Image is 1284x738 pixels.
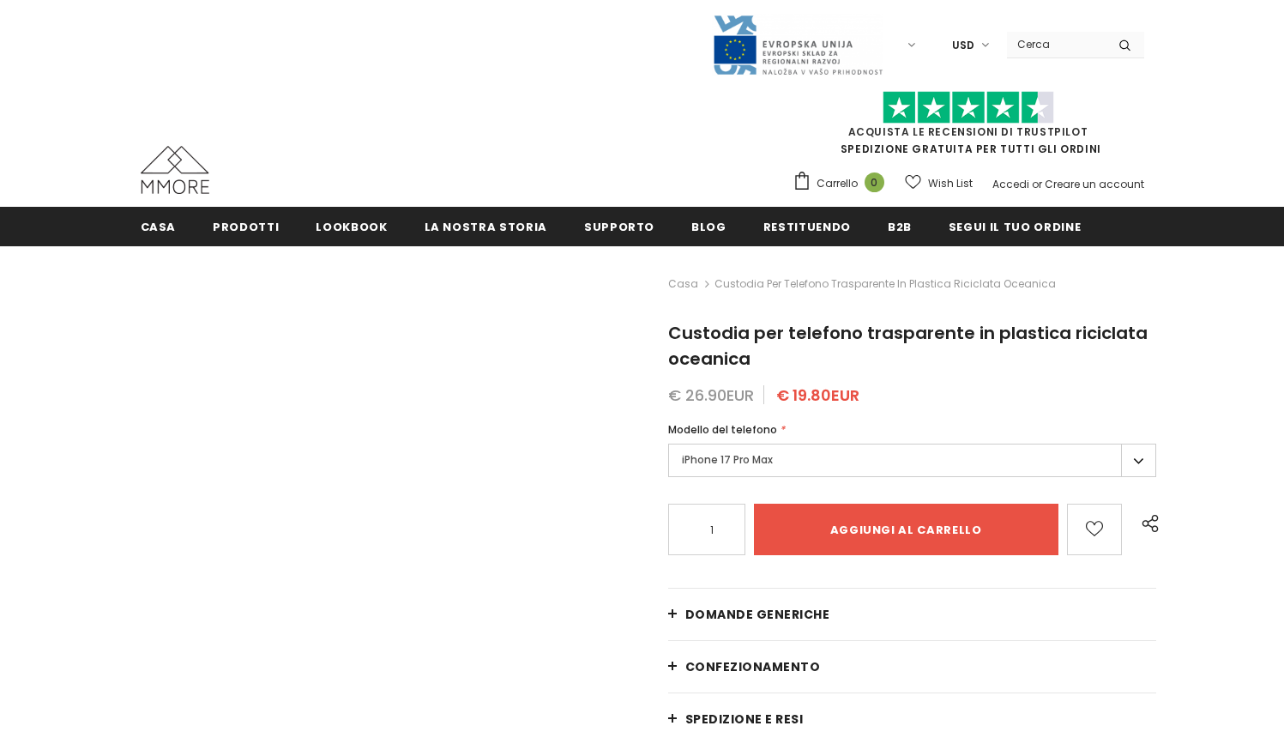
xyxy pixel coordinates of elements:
[754,504,1058,555] input: Aggiungi al carrello
[668,589,1157,640] a: Domande generiche
[763,207,851,245] a: Restituendo
[691,219,726,235] span: Blog
[712,14,883,76] img: Javni Razpis
[848,124,1088,139] a: Acquista le recensioni di TrustPilot
[141,219,177,235] span: Casa
[668,384,754,406] span: € 26.90EUR
[776,384,859,406] span: € 19.80EUR
[992,177,1029,191] a: Accedi
[928,175,973,192] span: Wish List
[1007,32,1106,57] input: Search Site
[668,321,1148,371] span: Custodia per telefono trasparente in plastica riciclata oceanica
[668,444,1157,477] label: iPhone 17 Pro Max
[213,219,279,235] span: Prodotti
[793,99,1144,156] span: SPEDIZIONE GRATUITA PER TUTTI GLI ORDINI
[817,175,858,192] span: Carrello
[1032,177,1042,191] span: or
[584,207,654,245] a: supporto
[712,37,883,51] a: Javni Razpis
[425,219,547,235] span: La nostra storia
[316,219,387,235] span: Lookbook
[141,207,177,245] a: Casa
[793,171,893,197] a: Carrello 0
[425,207,547,245] a: La nostra storia
[213,207,279,245] a: Prodotti
[691,207,726,245] a: Blog
[668,422,777,437] span: Modello del telefono
[685,606,830,623] span: Domande generiche
[1045,177,1144,191] a: Creare un account
[949,207,1081,245] a: Segui il tuo ordine
[685,658,821,675] span: CONFEZIONAMENTO
[865,172,884,192] span: 0
[952,37,974,54] span: USD
[316,207,387,245] a: Lookbook
[949,219,1081,235] span: Segui il tuo ordine
[668,274,698,294] a: Casa
[668,641,1157,693] a: CONFEZIONAMENTO
[763,219,851,235] span: Restituendo
[905,168,973,198] a: Wish List
[685,711,804,728] span: Spedizione e resi
[141,146,209,194] img: Casi MMORE
[888,207,912,245] a: B2B
[584,219,654,235] span: supporto
[714,274,1056,294] span: Custodia per telefono trasparente in plastica riciclata oceanica
[888,219,912,235] span: B2B
[883,91,1054,124] img: Fidati di Pilot Stars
